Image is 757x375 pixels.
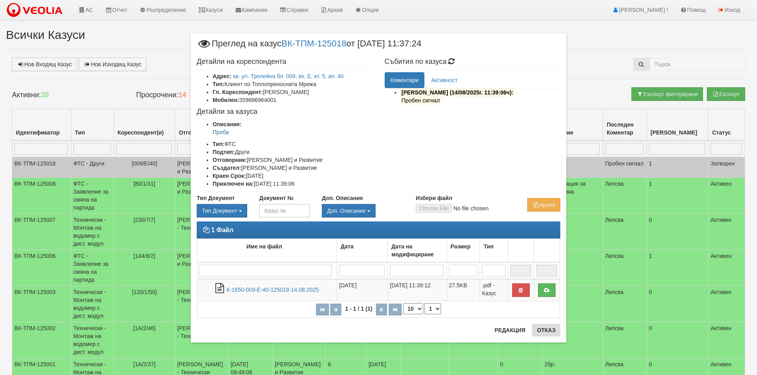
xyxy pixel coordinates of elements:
label: Документ № [259,194,293,202]
li: 359886964001 [213,96,373,104]
input: Казус № [259,204,310,217]
li: [PERSON_NAME] [213,88,373,96]
button: Редакция [490,324,530,337]
button: Отказ [532,324,560,337]
b: Име на файл [246,243,282,250]
td: : No sort applied, activate to apply an ascending sort [508,239,534,263]
b: Описание: [213,121,242,127]
mark: Пробен сигнал [401,96,441,105]
b: Подтип: [213,149,235,155]
a: Активност [425,72,463,88]
b: Размер [451,243,470,250]
b: Отговорник: [213,157,247,163]
a: К-1650-009-Е-40-125018-14.08.2025 [227,287,319,293]
td: 27.5KB [447,279,480,301]
button: Предишна страница [330,304,341,315]
td: Дата: No sort applied, activate to apply an ascending sort [337,239,388,263]
li: [DATE] 11:39:06 [213,180,373,188]
p: Проба [213,128,373,136]
td: Име на файл: No sort applied, activate to apply an ascending sort [197,239,337,263]
td: Дата на модифициране: No sort applied, activate to apply an ascending sort [388,239,447,263]
td: : No sort applied, activate to apply an ascending sort [534,239,560,263]
td: .pdf - Казус [480,279,508,301]
label: Доп. Описание [322,194,363,202]
a: кв. ул. Тролейна бл. 009, вх. Е, ет. 5, ап. 40 [233,73,344,79]
b: Приключен на: [213,181,254,187]
b: Краен Срок: [213,173,246,179]
button: Първа страница [316,304,329,315]
h4: Детайли на кореспондента [197,58,373,66]
li: Клиент по Топлопреносната Мрежа [213,80,373,88]
div: Двоен клик, за изчистване на избраната стойност. [197,204,247,217]
b: Дата на модифициране [391,243,434,258]
select: Брой редове на страница [403,303,423,314]
span: Тип Документ [202,208,237,214]
h4: Събития по казуса [385,58,561,66]
button: Тип Документ [197,204,247,217]
li: ФТС [213,140,373,148]
h4: Детайли за казуса [197,108,373,116]
td: [DATE] [337,279,388,301]
span: Доп. Описание [327,208,366,214]
a: Коментари [385,72,425,88]
div: Двоен клик, за изчистване на избраната стойност. [322,204,404,217]
span: Преглед на казус от [DATE] 11:37:24 [197,39,421,54]
td: Размер: No sort applied, activate to apply an ascending sort [447,239,480,263]
label: Избери файл [416,194,452,202]
strong: 1 Файл [211,227,233,233]
b: Мобилен: [213,97,239,103]
tr: К-1650-009-Е-40-125018-14.08.2025.pdf - Казус [197,279,560,301]
button: Доп. Описание [322,204,376,217]
button: Архив [527,198,560,212]
li: [PERSON_NAME] и Развитие [213,156,373,164]
select: Страница номер [424,303,441,314]
b: Тип [484,243,494,250]
li: Други [213,148,373,156]
li: Изпратено до кореспондента [401,88,561,104]
b: Гл. Кореспондент: [213,89,263,95]
span: 1 - 1 / 1 (1) [343,306,374,312]
button: Следваща страница [376,304,387,315]
li: [DATE] [213,172,373,180]
b: Създател: [213,165,241,171]
td: [DATE] 11:39:12 [388,279,447,301]
b: Тип: [213,141,225,147]
button: Последна страница [389,304,402,315]
b: Дата [341,243,353,250]
a: ВК-ТПМ-125018 [281,38,346,48]
b: Тип: [213,81,225,87]
li: [PERSON_NAME] и Развитие [213,164,373,172]
label: Тип Документ [197,194,235,202]
td: Тип: No sort applied, activate to apply an ascending sort [480,239,508,263]
b: Адрес: [213,73,232,79]
mark: [PERSON_NAME] (14/08/2025г. 11:39:06ч): [401,88,515,97]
